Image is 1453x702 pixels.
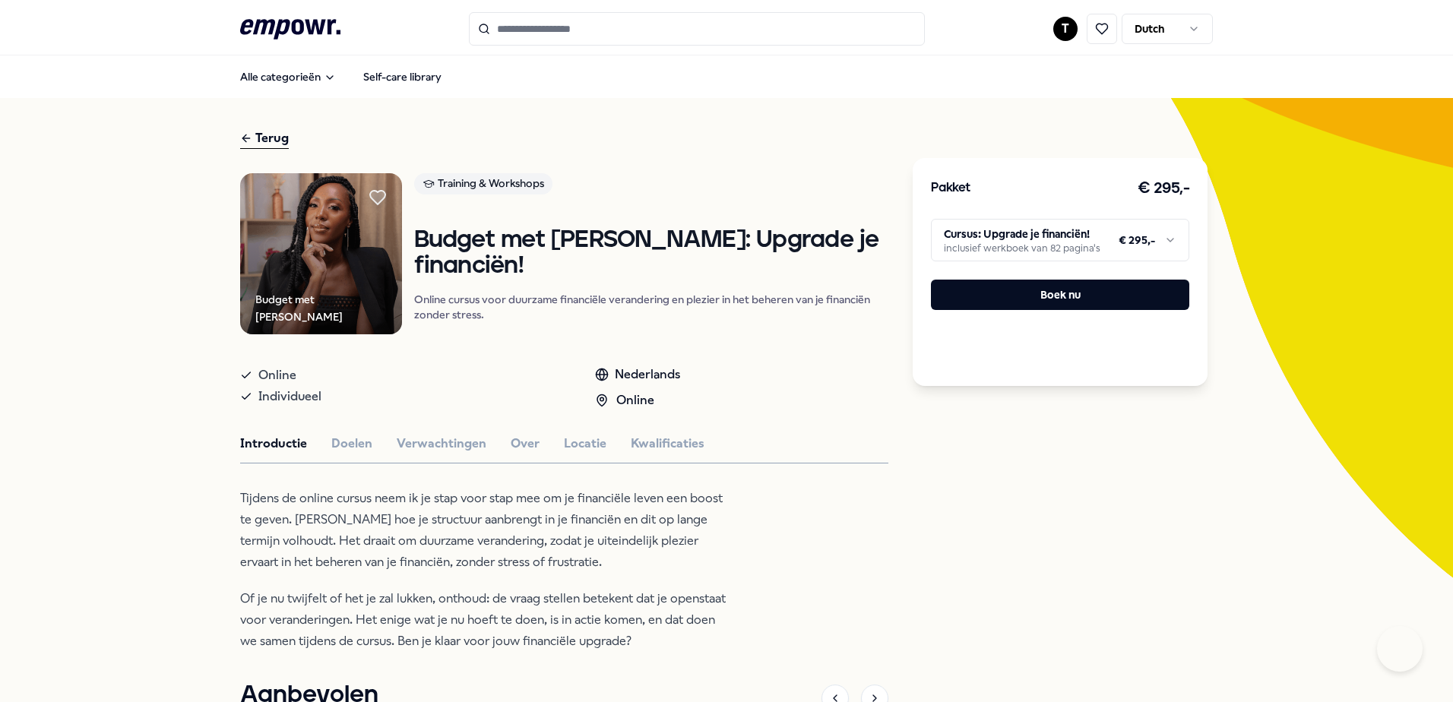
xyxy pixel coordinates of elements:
nav: Main [228,62,454,92]
span: Online [258,365,296,386]
span: Individueel [258,386,321,407]
div: Budget met [PERSON_NAME] [255,291,402,325]
button: Locatie [564,434,606,454]
p: Of je nu twijfelt of het je zal lukken, onthoud: de vraag stellen betekent dat je openstaat voor ... [240,588,734,652]
p: Tijdens de online cursus neem ik je stap voor stap mee om je financiële leven een boost te geven.... [240,488,734,573]
p: Online cursus voor duurzame financiële verandering en plezier in het beheren van je financiën zon... [414,292,889,322]
img: Product Image [240,173,402,335]
input: Search for products, categories or subcategories [469,12,925,46]
iframe: Help Scout Beacon - Open [1377,626,1423,672]
button: Alle categorieën [228,62,348,92]
div: Nederlands [595,365,680,384]
button: Doelen [331,434,372,454]
h3: € 295,- [1138,176,1190,201]
div: Training & Workshops [414,173,552,194]
div: Online [595,391,680,410]
h3: Pakket [931,179,970,198]
button: T [1053,17,1078,41]
button: Over [511,434,540,454]
button: Verwachtingen [397,434,486,454]
h1: Budget met [PERSON_NAME]: Upgrade je financiën! [414,227,889,280]
a: Training & Workshops [414,173,889,200]
button: Introductie [240,434,307,454]
button: Kwalificaties [631,434,704,454]
div: Terug [240,128,289,149]
a: Self-care library [351,62,454,92]
button: Boek nu [931,280,1189,310]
